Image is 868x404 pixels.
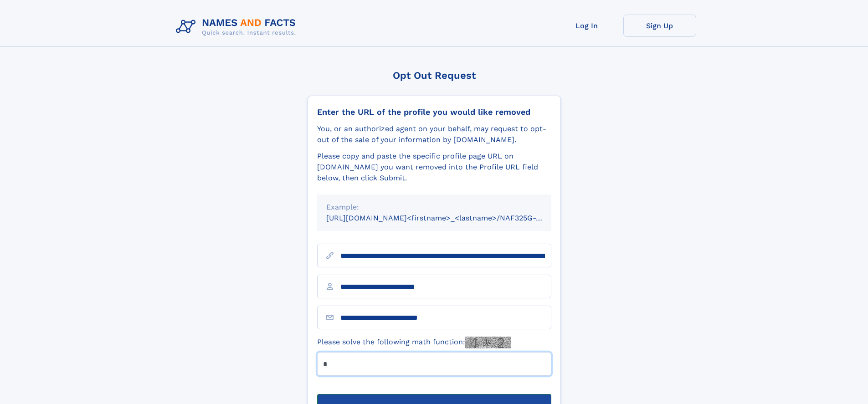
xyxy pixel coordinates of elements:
div: Example: [326,202,542,213]
div: You, or an authorized agent on your behalf, may request to opt-out of the sale of your informatio... [317,123,551,145]
a: Sign Up [623,15,696,37]
a: Log In [550,15,623,37]
small: [URL][DOMAIN_NAME]<firstname>_<lastname>/NAF325G-xxxxxxxx [326,214,569,222]
div: Opt Out Request [308,70,561,81]
img: Logo Names and Facts [172,15,303,39]
div: Enter the URL of the profile you would like removed [317,107,551,117]
div: Please copy and paste the specific profile page URL on [DOMAIN_NAME] you want removed into the Pr... [317,151,551,184]
label: Please solve the following math function: [317,337,511,348]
